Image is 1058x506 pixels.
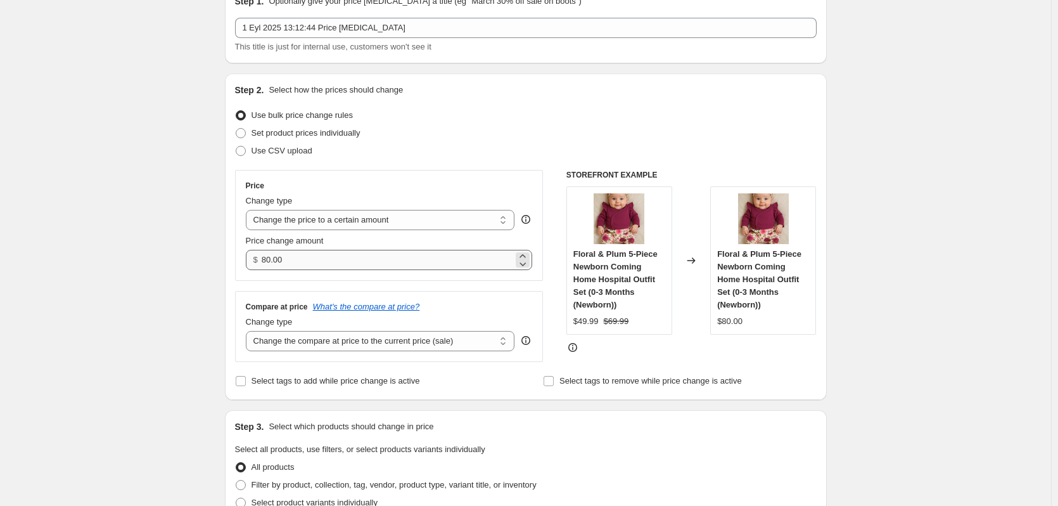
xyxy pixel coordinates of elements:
img: rosemrdm_80x.png [738,193,789,244]
span: Use CSV upload [252,146,312,155]
h3: Compare at price [246,302,308,312]
p: Select how the prices should change [269,84,403,96]
span: Floral & Plum 5-Piece Newborn Coming Home Hospital Outfit Set (0-3 Months (Newborn)) [573,249,658,309]
span: Change type [246,317,293,327]
h2: Step 2. [235,84,264,96]
span: Select all products, use filters, or select products variants individually [235,444,485,454]
span: $80.00 [717,316,743,326]
span: Set product prices individually [252,128,360,138]
span: $49.99 [573,316,599,326]
span: Use bulk price change rules [252,110,353,120]
input: 30% off holiday sale [235,18,817,38]
span: This title is just for internal use, customers won't see it [235,42,431,51]
span: Price change amount [246,236,324,245]
div: help [519,334,532,347]
span: Change type [246,196,293,205]
img: rosemrdm_80x.png [594,193,644,244]
div: help [519,213,532,226]
span: $ [253,255,258,264]
span: Select tags to add while price change is active [252,376,420,386]
input: 80.00 [262,250,513,270]
h3: Price [246,181,264,191]
h6: STOREFRONT EXAMPLE [566,170,817,180]
h2: Step 3. [235,420,264,433]
span: Floral & Plum 5-Piece Newborn Coming Home Hospital Outfit Set (0-3 Months (Newborn)) [717,249,801,309]
p: Select which products should change in price [269,420,433,433]
button: What's the compare at price? [313,302,420,311]
span: Select tags to remove while price change is active [559,376,742,386]
span: $69.99 [604,316,629,326]
span: All products [252,462,295,472]
span: Filter by product, collection, tag, vendor, product type, variant title, or inventory [252,480,537,490]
